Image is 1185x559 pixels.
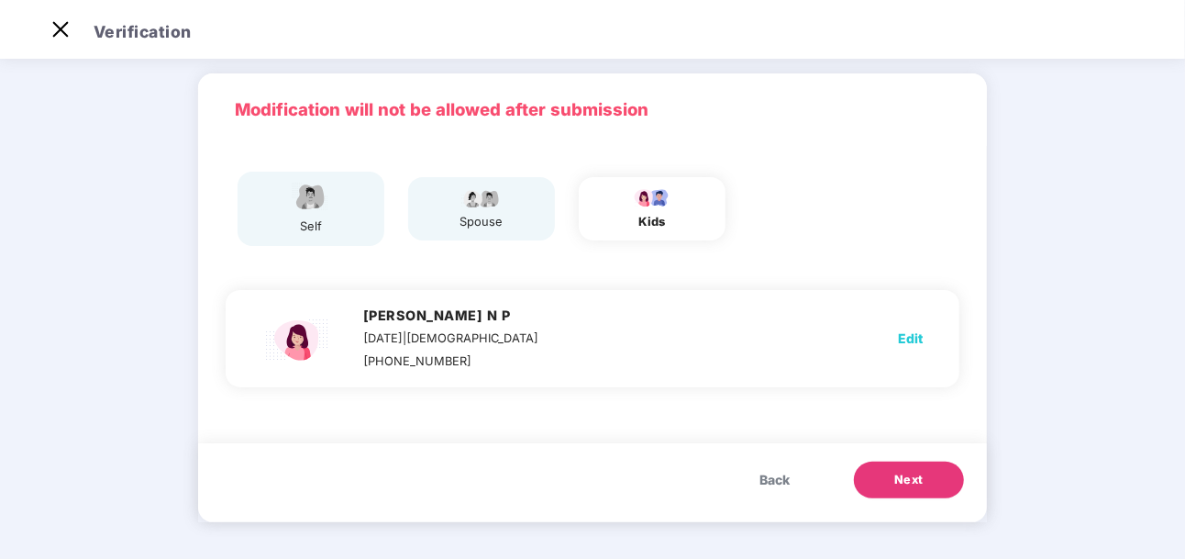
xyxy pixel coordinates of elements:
div: [DATE] [363,330,538,348]
button: Next [854,462,964,498]
div: spouse [459,213,504,231]
span: | [DEMOGRAPHIC_DATA] [403,331,538,345]
button: Edit [898,324,923,353]
div: [PHONE_NUMBER] [363,352,538,371]
img: svg+xml;base64,PHN2ZyB4bWxucz0iaHR0cDovL3d3dy53My5vcmcvMjAwMC9zdmciIHdpZHRoPSI3OS4wMzciIGhlaWdodD... [629,186,675,208]
p: Modification will not be allowed after submission [235,96,950,123]
img: svg+xml;base64,PHN2ZyBpZD0iRW1wbG95ZWVfbWFsZSIgeG1sbnM9Imh0dHA6Ly93d3cudzMub3JnLzIwMDAvc3ZnIiB3aW... [288,181,334,213]
span: Back [759,470,790,490]
span: Edit [898,329,923,349]
span: Next [894,471,924,489]
button: Back [741,462,808,498]
img: svg+xml;base64,PHN2ZyB4bWxucz0iaHR0cDovL3d3dy53My5vcmcvMjAwMC9zdmciIHdpZHRoPSI5Ny44OTciIGhlaWdodD... [459,186,504,208]
div: kids [629,213,675,231]
img: svg+xml;base64,PHN2ZyBpZD0iQ2hpbGRfZmVtYWxlX2ljb24iIHhtbG5zPSJodHRwOi8vd3d3LnczLm9yZy8yMDAwL3N2Zy... [262,307,336,371]
div: self [288,218,334,236]
h4: [PERSON_NAME] N P [363,307,538,325]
